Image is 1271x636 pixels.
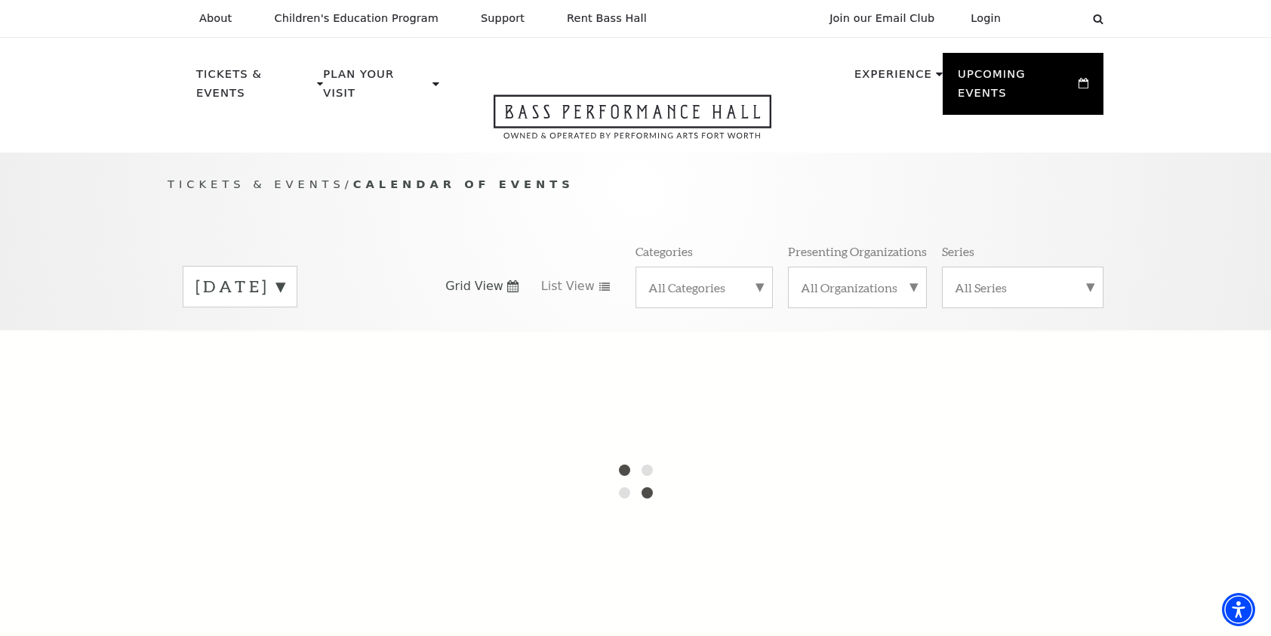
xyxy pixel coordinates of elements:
span: Tickets & Events [168,178,345,190]
span: Grid View [445,278,503,295]
p: Support [481,12,525,25]
p: Tickets & Events [196,65,313,111]
label: All Categories [648,279,760,295]
span: Calendar of Events [353,178,574,190]
label: All Organizations [801,279,914,295]
select: Select: [1025,11,1079,26]
p: About [199,12,232,25]
span: List View [541,278,595,295]
p: Series [942,243,974,259]
p: Rent Bass Hall [567,12,647,25]
p: Presenting Organizations [788,243,927,259]
label: [DATE] [195,275,285,298]
p: Children's Education Program [274,12,439,25]
label: All Series [955,279,1091,295]
p: Plan Your Visit [323,65,429,111]
p: Categories [635,243,693,259]
p: / [168,175,1103,194]
div: Accessibility Menu [1222,593,1255,626]
a: Open this option [439,94,826,153]
p: Upcoming Events [958,65,1075,111]
p: Experience [854,65,932,92]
